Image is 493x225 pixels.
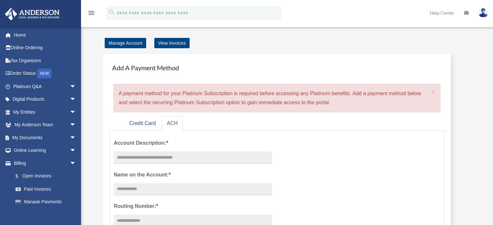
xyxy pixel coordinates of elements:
[5,54,86,67] a: Tax Organizers
[70,93,83,106] span: arrow_drop_down
[5,93,86,106] a: Digital Productsarrow_drop_down
[70,118,83,132] span: arrow_drop_down
[5,157,86,170] a: Billingarrow_drop_down
[5,144,86,157] a: Online Learningarrow_drop_down
[70,80,83,93] span: arrow_drop_down
[3,8,62,20] img: Anderson Advisors Platinum Portal
[5,28,86,41] a: Home
[70,157,83,170] span: arrow_drop_down
[88,9,95,17] i: menu
[154,38,190,48] a: View Invoices
[70,131,83,144] span: arrow_drop_down
[70,106,83,119] span: arrow_drop_down
[5,131,86,144] a: My Documentsarrow_drop_down
[70,144,83,157] span: arrow_drop_down
[162,116,183,131] a: ACH
[113,84,440,112] div: A payment method for your Platinum Subscription is required before accessing any Platinum benefit...
[110,61,444,75] h4: Add A Payment Method
[5,106,86,118] a: My Entitiesarrow_drop_down
[88,11,95,17] a: menu
[9,183,86,196] a: Past Invoices
[114,139,272,148] label: Account Description:
[124,116,161,131] a: Credit Card
[5,41,86,54] a: Online Ordering
[37,69,52,78] div: NEW
[5,118,86,131] a: My Anderson Teamarrow_drop_down
[19,172,22,180] span: $
[9,170,86,183] a: $Open Invoices
[431,88,436,95] button: Close
[108,9,115,16] i: search
[431,88,436,96] span: ×
[5,67,86,80] a: Order StatusNEW
[114,202,272,211] label: Routing Number:
[114,170,272,179] label: Name on the Account:
[478,8,488,17] img: User Pic
[9,196,83,208] a: Manage Payments
[105,38,146,48] a: Manage Account
[5,80,86,93] a: Platinum Q&Aarrow_drop_down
